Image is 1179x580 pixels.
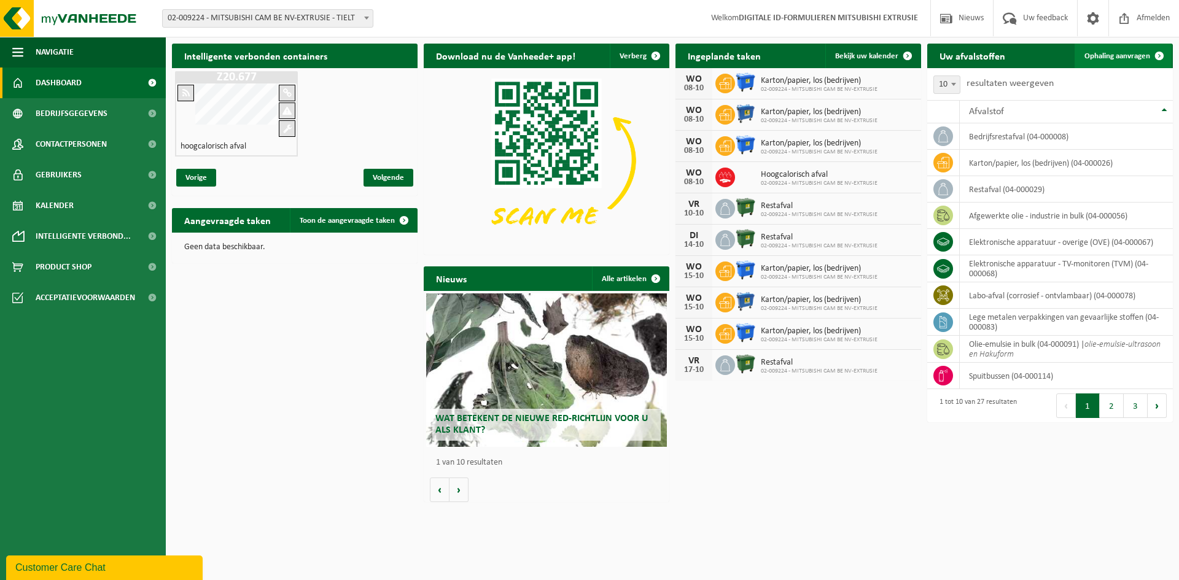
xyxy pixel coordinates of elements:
[682,84,706,93] div: 08-10
[960,336,1173,363] td: olie-emulsie in bulk (04-000091) |
[933,75,960,94] span: 10
[761,170,877,180] span: Hoogcalorisch afval
[761,107,877,117] span: Karton/papier, los (bedrijven)
[424,44,588,68] h2: Download nu de Vanheede+ app!
[682,303,706,312] div: 15-10
[424,266,479,290] h2: Nieuws
[761,149,877,156] span: 02-009224 - MITSUBISHI CAM BE NV-EXTRUSIE
[290,208,416,233] a: Toon de aangevraagde taken
[184,243,405,252] p: Geen data beschikbaar.
[1100,393,1124,418] button: 2
[682,262,706,272] div: WO
[735,260,756,280] img: WB-1100-HPE-BE-01
[682,168,706,178] div: WO
[735,354,756,374] img: WB-1100-HPE-GN-01
[960,150,1173,176] td: karton/papier, los (bedrijven) (04-000026)
[761,86,877,93] span: 02-009224 - MITSUBISHI CAM BE NV-EXTRUSIE
[436,458,663,467] p: 1 van 10 resultaten
[610,44,668,68] button: Verberg
[682,272,706,280] div: 15-10
[761,264,877,274] span: Karton/papier, los (bedrijven)
[682,356,706,366] div: VR
[424,68,669,252] img: Download de VHEPlus App
[682,231,706,241] div: DI
[364,169,413,187] span: Volgende
[36,68,82,98] span: Dashboard
[682,334,706,343] div: 15-10
[162,9,373,28] span: 02-009224 - MITSUBISHI CAM BE NV-EXTRUSIE - TIELT
[960,309,1173,336] td: lege metalen verpakkingen van gevaarlijke stoffen (04-000083)
[426,293,667,447] a: Wat betekent de nieuwe RED-richtlijn voor u als klant?
[675,44,773,68] h2: Ingeplande taken
[1056,393,1076,418] button: Previous
[761,336,877,344] span: 02-009224 - MITSUBISHI CAM BE NV-EXTRUSIE
[927,44,1018,68] h2: Uw afvalstoffen
[761,201,877,211] span: Restafval
[761,358,877,368] span: Restafval
[1076,393,1100,418] button: 1
[36,98,107,129] span: Bedrijfsgegevens
[934,76,960,93] span: 10
[1148,393,1167,418] button: Next
[435,414,648,435] span: Wat betekent de nieuwe RED-richtlijn voor u als klant?
[682,178,706,187] div: 08-10
[761,242,877,250] span: 02-009224 - MITSUBISHI CAM BE NV-EXTRUSIE
[682,293,706,303] div: WO
[761,327,877,336] span: Karton/papier, los (bedrijven)
[6,553,205,580] iframe: chat widget
[1124,393,1148,418] button: 3
[735,197,756,218] img: WB-1100-HPE-GN-01
[960,123,1173,150] td: bedrijfsrestafval (04-000008)
[761,295,877,305] span: Karton/papier, los (bedrijven)
[36,282,135,313] span: Acceptatievoorwaarden
[1084,52,1150,60] span: Ophaling aanvragen
[172,208,283,232] h2: Aangevraagde taken
[172,44,418,68] h2: Intelligente verbonden containers
[735,72,756,93] img: WB-1100-HPE-BE-01
[36,160,82,190] span: Gebruikers
[36,252,91,282] span: Product Shop
[735,134,756,155] img: WB-1100-HPE-BE-01
[960,229,1173,255] td: elektronische apparatuur - overige (OVE) (04-000067)
[969,107,1004,117] span: Afvalstof
[36,221,131,252] span: Intelligente verbond...
[682,199,706,209] div: VR
[300,217,395,225] span: Toon de aangevraagde taken
[735,228,756,249] img: WB-1100-HPE-GN-01
[682,209,706,218] div: 10-10
[967,79,1054,88] label: resultaten weergeven
[960,176,1173,203] td: restafval (04-000029)
[682,241,706,249] div: 14-10
[761,117,877,125] span: 02-009224 - MITSUBISHI CAM BE NV-EXTRUSIE
[735,291,756,312] img: WB-0770-HPE-BE-01
[682,137,706,147] div: WO
[969,340,1161,359] i: olie-emulsie-ultrasoon en Hakuform
[960,255,1173,282] td: elektronische apparatuur - TV-monitoren (TVM) (04-000068)
[739,14,918,23] strong: DIGITALE ID-FORMULIEREN MITSUBISHI EXTRUSIE
[761,233,877,242] span: Restafval
[960,203,1173,229] td: afgewerkte olie - industrie in bulk (04-000056)
[761,211,877,218] span: 02-009224 - MITSUBISHI CAM BE NV-EXTRUSIE
[960,363,1173,389] td: spuitbussen (04-000114)
[761,76,877,86] span: Karton/papier, los (bedrijven)
[933,392,1017,419] div: 1 tot 10 van 27 resultaten
[181,142,246,151] h4: hoogcalorisch afval
[835,52,898,60] span: Bekijk uw kalender
[682,106,706,115] div: WO
[620,52,647,60] span: Verberg
[761,180,877,187] span: 02-009224 - MITSUBISHI CAM BE NV-EXTRUSIE
[682,115,706,124] div: 08-10
[735,103,756,124] img: WB-0770-HPE-BE-01
[682,366,706,374] div: 17-10
[592,266,668,291] a: Alle artikelen
[176,169,216,187] span: Vorige
[430,478,449,502] button: Vorige
[735,322,756,343] img: WB-1100-HPE-BE-01
[36,129,107,160] span: Contactpersonen
[682,325,706,334] div: WO
[761,368,877,375] span: 02-009224 - MITSUBISHI CAM BE NV-EXTRUSIE
[682,147,706,155] div: 08-10
[682,74,706,84] div: WO
[1075,44,1172,68] a: Ophaling aanvragen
